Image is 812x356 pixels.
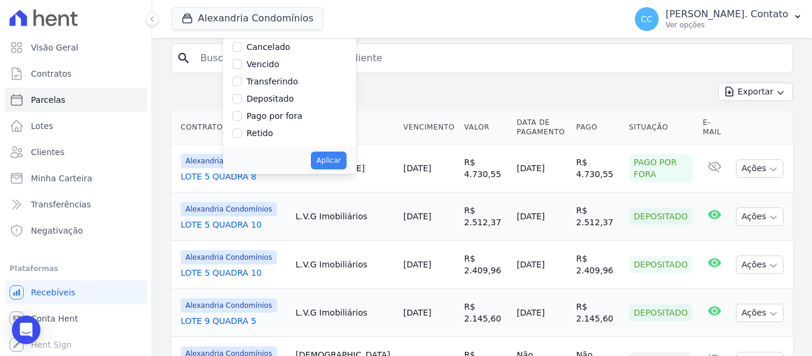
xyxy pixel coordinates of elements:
span: Clientes [31,146,64,158]
div: Depositado [629,304,693,321]
a: Negativação [5,219,147,242]
div: Open Intercom Messenger [12,316,40,344]
label: Retido [247,128,273,138]
span: Contratos [31,68,71,80]
td: R$ 4.730,55 [571,144,624,193]
a: [DATE] [403,163,431,173]
td: [DATE] [512,193,571,241]
span: Lotes [31,120,53,132]
button: Ações [736,304,783,322]
i: search [177,51,191,65]
a: Visão Geral [5,36,147,59]
span: Alexandria Condomínios [181,154,277,168]
span: Visão Geral [31,42,78,53]
td: L.V.G Imobiliários [291,193,398,241]
label: Transferindo [247,77,298,86]
label: Pago por fora [247,111,303,121]
td: L.V.G Imobiliários [291,241,398,289]
a: [DATE] [403,260,431,269]
td: R$ 2.409,96 [459,241,512,289]
a: Parcelas [5,88,147,112]
span: Alexandria Condomínios [181,202,277,216]
button: Exportar [718,83,793,101]
th: Situação [624,111,698,144]
p: [PERSON_NAME]. Contato [666,8,788,20]
a: LOTE 9 QUADRA 5 [181,315,286,327]
label: Depositado [247,94,294,103]
a: Conta Hent [5,307,147,330]
div: Depositado [629,256,693,273]
div: Pago por fora [629,154,693,182]
td: L.V.G Imobiliários [291,289,398,337]
td: [DATE] [512,289,571,337]
td: R$ 2.145,60 [459,289,512,337]
th: Valor [459,111,512,144]
th: Vencimento [398,111,459,144]
label: Cancelado [247,42,290,52]
span: Alexandria Condomínios [181,250,277,264]
a: Transferências [5,193,147,216]
th: E-mail [698,111,731,144]
td: [DATE] [512,144,571,193]
td: R$ 4.730,55 [459,144,512,193]
span: Alexandria Condomínios [181,298,277,313]
td: R$ 2.512,37 [459,193,512,241]
a: Minha Carteira [5,166,147,190]
button: Aplicar [311,152,346,169]
a: [DATE] [403,308,431,317]
p: Ver opções [666,20,788,30]
span: CC [641,15,653,23]
span: Minha Carteira [31,172,92,184]
button: Ações [736,159,783,178]
div: Plataformas [10,262,142,276]
button: Alexandria Condomínios [171,7,323,30]
span: Recebíveis [31,286,75,298]
a: LOTE 5 QUADRA 10 [181,219,286,231]
a: Recebíveis [5,281,147,304]
a: [DATE] [403,212,431,221]
td: [DATE] [512,241,571,289]
th: Contrato [171,111,291,144]
label: Vencido [247,59,279,69]
a: LOTE 5 QUADRA 8 [181,171,286,182]
td: R$ 2.145,60 [571,289,624,337]
button: Ações [736,207,783,226]
a: Contratos [5,62,147,86]
a: Lotes [5,114,147,138]
th: Pago [571,111,624,144]
span: Parcelas [31,94,65,106]
a: Clientes [5,140,147,164]
span: Transferências [31,199,91,210]
td: R$ 2.409,96 [571,241,624,289]
span: Negativação [31,225,83,237]
th: Data de Pagamento [512,111,571,144]
a: LOTE 5 QUADRA 10 [181,267,286,279]
div: Depositado [629,208,693,225]
input: Buscar por nome do lote ou do cliente [193,46,788,70]
button: Ações [736,256,783,274]
span: Conta Hent [31,313,78,325]
td: R$ 2.512,37 [571,193,624,241]
button: CC [PERSON_NAME]. Contato Ver opções [625,2,812,36]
